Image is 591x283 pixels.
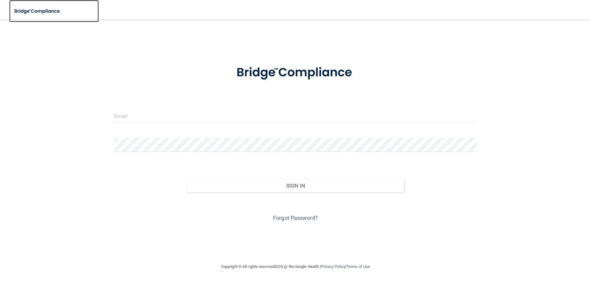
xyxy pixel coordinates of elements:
a: Privacy Policy [321,264,345,269]
button: Sign In [187,179,404,192]
img: bridge_compliance_login_screen.278c3ca4.svg [9,5,66,18]
img: bridge_compliance_login_screen.278c3ca4.svg [224,57,367,89]
a: Terms of Use [346,264,370,269]
input: Email [114,109,477,123]
div: Copyright © All rights reserved 2025 @ Rectangle Health | | [183,257,408,277]
a: Forgot Password? [273,215,318,221]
